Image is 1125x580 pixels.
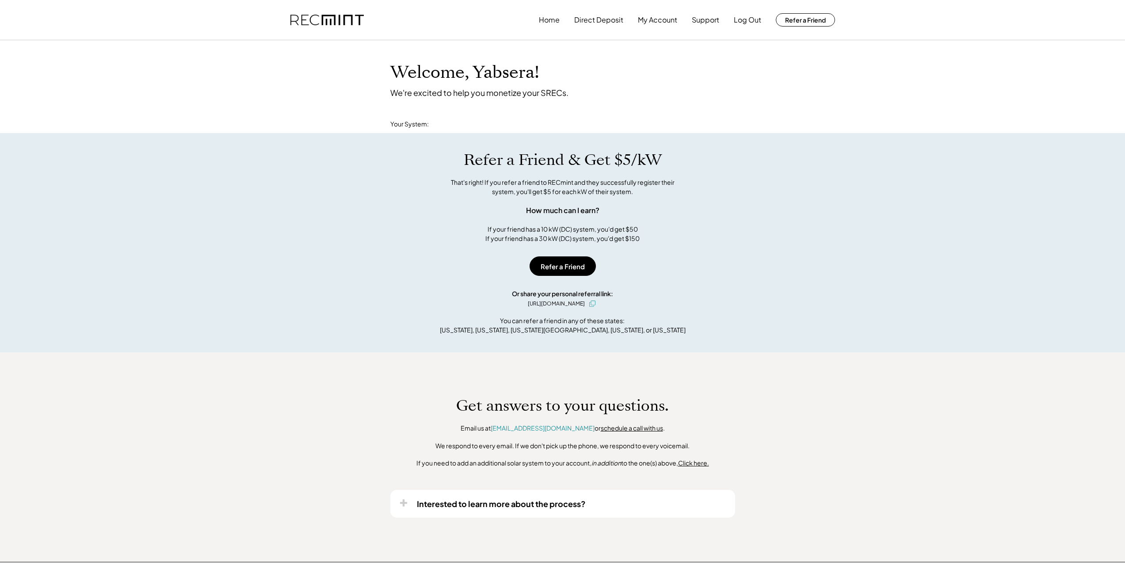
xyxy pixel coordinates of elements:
[417,499,586,509] div: Interested to learn more about the process?
[692,11,719,29] button: Support
[456,397,669,415] h1: Get answers to your questions.
[464,151,662,169] h1: Refer a Friend & Get $5/kW
[416,459,709,468] div: If you need to add an additional solar system to your account, to the one(s) above,
[485,225,640,243] div: If your friend has a 10 kW (DC) system, you'd get $50 If your friend has a 30 kW (DC) system, you...
[290,15,364,26] img: recmint-logotype%403x.png
[435,442,690,450] div: We respond to every email. If we don't pick up the phone, we respond to every voicemail.
[528,300,585,308] div: [URL][DOMAIN_NAME]
[638,11,677,29] button: My Account
[440,316,686,335] div: You can refer a friend in any of these states: [US_STATE], [US_STATE], [US_STATE][GEOGRAPHIC_DATA...
[390,62,539,83] h1: Welcome, Yabsera!
[601,424,663,432] a: schedule a call with us
[530,256,596,276] button: Refer a Friend
[776,13,835,27] button: Refer a Friend
[390,88,568,98] div: We're excited to help you monetize your SRECs.
[678,459,709,467] u: Click here.
[591,459,621,467] em: in addition
[441,178,684,196] div: That's right! If you refer a friend to RECmint and they successfully register their system, you'l...
[574,11,623,29] button: Direct Deposit
[512,289,613,298] div: Or share your personal referral link:
[491,424,595,432] a: [EMAIL_ADDRESS][DOMAIN_NAME]
[461,424,665,433] div: Email us at or .
[587,298,598,309] button: click to copy
[526,205,599,216] div: How much can I earn?
[390,120,429,129] div: Your System:
[539,11,560,29] button: Home
[734,11,761,29] button: Log Out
